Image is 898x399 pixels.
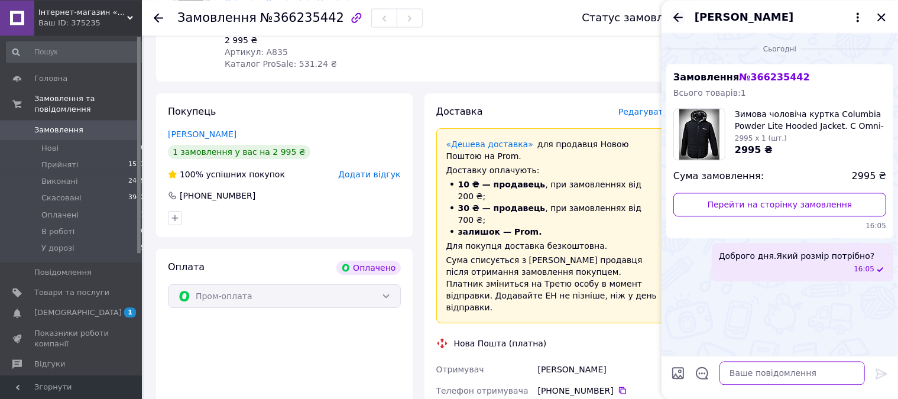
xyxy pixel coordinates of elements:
span: Головна [34,73,67,84]
span: 0 [141,226,145,237]
div: [PHONE_NUMBER] [538,385,669,397]
span: 2995 x 1 (шт.) [735,134,787,142]
div: Статус замовлення [582,12,690,24]
span: 1 [141,210,145,220]
span: [DEMOGRAPHIC_DATA] [34,307,122,318]
div: 1 замовлення у вас на 2 995 ₴ [168,145,310,159]
span: № 366235442 [739,72,809,83]
span: Замовлення та повідомлення [34,93,142,115]
div: Сума списується з [PERSON_NAME] продавця після отримання замовлення покупцем. Платник зміниться н... [446,254,659,313]
div: Оплачено [336,261,400,275]
a: «Дешева доставка» [446,140,533,149]
div: Доставку оплачують: [446,164,659,176]
span: Доставка [436,106,483,117]
span: Відгуки [34,359,65,369]
div: 12.10.2025 [666,43,893,54]
span: В роботі [41,226,74,237]
span: Інтернет-магазин «ТS Оdez» [38,7,127,18]
div: Повернутися назад [154,12,163,24]
span: Оплачені [41,210,79,220]
div: успішних покупок [168,168,285,180]
span: 0 [141,143,145,154]
div: для продавця Новою Поштою на Prom. [446,138,659,162]
span: 16:05 12.10.2025 [673,221,886,231]
span: Сьогодні [758,44,801,54]
span: 3942 [128,193,145,203]
span: Отримувач [436,365,484,374]
span: Редагувати [618,107,669,116]
li: , при замовленнях від 200 ₴; [446,179,659,202]
div: Для покупця доставка безкоштовна. [446,240,659,252]
span: 16:05 12.10.2025 [854,264,874,274]
button: [PERSON_NAME] [695,9,865,25]
span: Скасовані [41,193,82,203]
span: Телефон отримувача [436,386,529,395]
li: , при замовленнях від 700 ₴; [446,202,659,226]
input: Пошук [6,41,146,63]
span: Показники роботи компанії [34,328,109,349]
span: [PERSON_NAME] [695,9,793,25]
span: №366235442 [260,11,344,25]
span: 2469 [128,176,145,187]
span: Каталог ProSale: 531.24 ₴ [225,59,337,69]
button: Закрити [874,10,889,24]
span: Сума замовлення: [673,170,764,183]
span: 5 [141,243,145,254]
span: Повідомлення [34,267,92,278]
span: 2995 ₴ [852,170,886,183]
span: залишок — Prom. [458,227,542,236]
span: Замовлення [34,125,83,135]
span: Покупець [168,106,216,117]
span: Доброго дня.Який розмір потрібно? [719,250,875,262]
span: У дорозі [41,243,74,254]
div: Ваш ID: 375235 [38,18,142,28]
span: Додати відгук [338,170,400,179]
span: 1 [124,307,136,317]
span: Оплата [168,261,205,273]
span: Зимова чоловіча куртка Columbia Powder Lite Hooded Jacket. С Omni-Heat. G-Loft [735,108,886,132]
img: 6346411226_w100_h100_zimnyaya-muzhskaya-kurtka.jpg [679,109,720,160]
span: Замовлення [673,72,810,83]
span: 100% [180,170,203,179]
span: Товари та послуги [34,287,109,298]
div: 2 995 ₴ [225,34,367,46]
div: [PERSON_NAME] [536,359,671,380]
button: Назад [671,10,685,24]
span: Всього товарів: 1 [673,88,746,98]
span: Артикул: А835 [225,47,288,57]
span: 10 ₴ — продавець [458,180,546,189]
a: [PERSON_NAME] [168,129,236,139]
span: Замовлення [177,11,257,25]
span: 2995 ₴ [735,144,773,155]
span: Нові [41,143,59,154]
a: Перейти на сторінку замовлення [673,193,886,216]
span: 30 ₴ — продавець [458,203,546,213]
div: Нова Пошта (платна) [451,338,550,349]
div: [PHONE_NUMBER] [179,190,257,202]
span: Прийняті [41,160,78,170]
span: 1523 [128,160,145,170]
button: Відкрити шаблони відповідей [695,365,710,381]
span: Виконані [41,176,78,187]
